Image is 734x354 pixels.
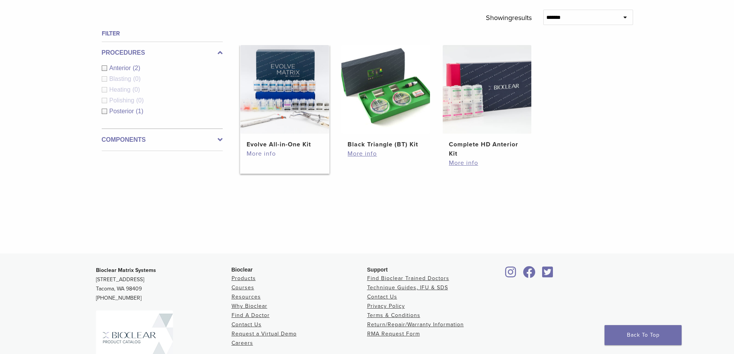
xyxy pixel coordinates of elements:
a: Careers [232,340,253,346]
h2: Evolve All-in-One Kit [247,140,323,149]
span: Anterior [109,65,133,71]
img: Complete HD Anterior Kit [443,45,531,134]
strong: Bioclear Matrix Systems [96,267,156,273]
a: Privacy Policy [367,303,405,309]
a: Find Bioclear Trained Doctors [367,275,449,282]
a: Complete HD Anterior KitComplete HD Anterior Kit [442,45,532,158]
label: Components [102,135,223,144]
label: Procedures [102,48,223,57]
a: Back To Top [605,325,682,345]
span: Polishing [109,97,136,104]
a: More info [348,149,424,158]
span: (0) [136,97,144,104]
span: Blasting [109,75,133,82]
a: Request a Virtual Demo [232,331,297,337]
span: (0) [133,75,141,82]
span: (0) [133,86,140,93]
a: More info [449,158,525,168]
span: Bioclear [232,267,253,273]
a: Courses [232,284,254,291]
a: RMA Request Form [367,331,420,337]
span: Support [367,267,388,273]
span: (2) [133,65,141,71]
a: Technique Guides, IFU & SDS [367,284,448,291]
h2: Complete HD Anterior Kit [449,140,525,158]
span: (1) [136,108,144,114]
a: Resources [232,294,261,300]
a: Return/Repair/Warranty Information [367,321,464,328]
a: Contact Us [232,321,262,328]
img: Evolve All-in-One Kit [240,45,329,134]
a: Products [232,275,256,282]
a: Terms & Conditions [367,312,420,319]
span: Heating [109,86,133,93]
img: Black Triangle (BT) Kit [341,45,430,134]
a: Evolve All-in-One KitEvolve All-in-One Kit [240,45,330,149]
a: Bioclear [540,271,556,279]
h4: Filter [102,29,223,38]
a: Bioclear [503,271,519,279]
h2: Black Triangle (BT) Kit [348,140,424,149]
a: Black Triangle (BT) KitBlack Triangle (BT) Kit [341,45,431,149]
a: More info [247,149,323,158]
span: Posterior [109,108,136,114]
p: [STREET_ADDRESS] Tacoma, WA 98409 [PHONE_NUMBER] [96,266,232,303]
a: Why Bioclear [232,303,267,309]
a: Find A Doctor [232,312,270,319]
a: Contact Us [367,294,397,300]
p: Showing results [486,10,532,26]
a: Bioclear [521,271,538,279]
